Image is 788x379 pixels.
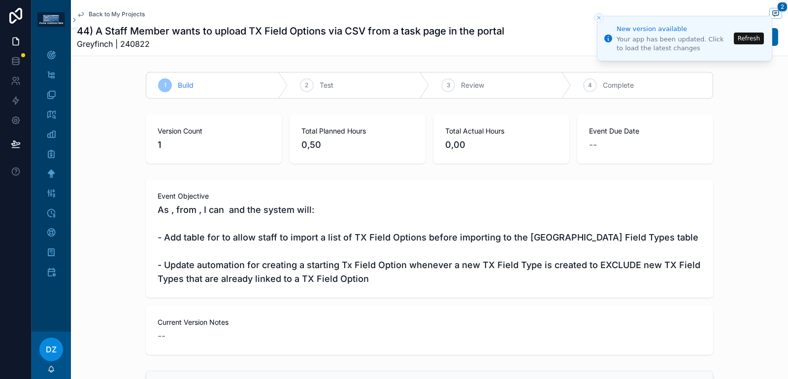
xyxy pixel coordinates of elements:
span: DZ [46,344,57,355]
span: -- [589,138,597,152]
span: -- [158,329,165,343]
span: Current Version Notes [158,317,701,327]
span: Version Count [158,126,270,136]
span: 2 [305,81,308,89]
img: App logo [37,12,65,27]
span: 1 [164,81,166,89]
span: Total Actual Hours [445,126,558,136]
div: New version available [617,24,731,34]
span: Greyfinch | 240822 [77,38,504,50]
span: Total Planned Hours [301,126,414,136]
span: Back to My Projects [89,10,145,18]
span: Event Due Date [589,126,701,136]
span: 0,50 [301,138,414,152]
button: Refresh [734,33,764,44]
span: 2 [777,2,788,12]
span: 3 [447,81,450,89]
span: Review [461,80,484,90]
span: 0,00 [445,138,558,152]
div: scrollable content [32,39,71,294]
button: 2 [769,8,782,20]
h1: 44) A Staff Member wants to upload TX Field Options via CSV from a task page in the portal [77,24,504,38]
span: As , from , I can and the system will: - Add table for to allow staff to import a list of TX Fiel... [158,203,701,286]
span: 4 [588,81,592,89]
button: Close toast [594,13,604,23]
span: Event Objective [158,191,701,201]
span: Test [320,80,333,90]
span: Build [178,80,194,90]
div: Your app has been updated. Click to load the latest changes [617,35,731,53]
span: 1 [158,138,270,152]
a: Back to My Projects [77,10,145,18]
span: Complete [603,80,634,90]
